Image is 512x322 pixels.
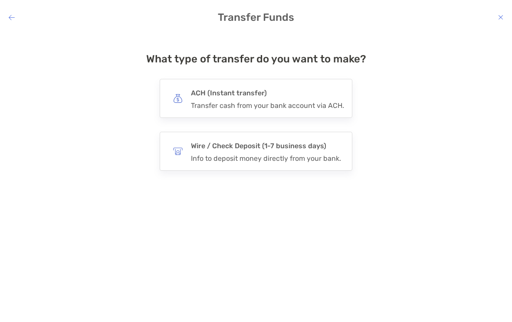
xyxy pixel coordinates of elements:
[191,154,341,163] div: Info to deposit money directly from your bank.
[191,87,344,99] h4: ACH (Instant transfer)
[146,53,366,65] h4: What type of transfer do you want to make?
[173,146,183,156] img: button icon
[191,140,341,152] h4: Wire / Check Deposit (1-7 business days)
[191,101,344,110] div: Transfer cash from your bank account via ACH.
[173,94,183,103] img: button icon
